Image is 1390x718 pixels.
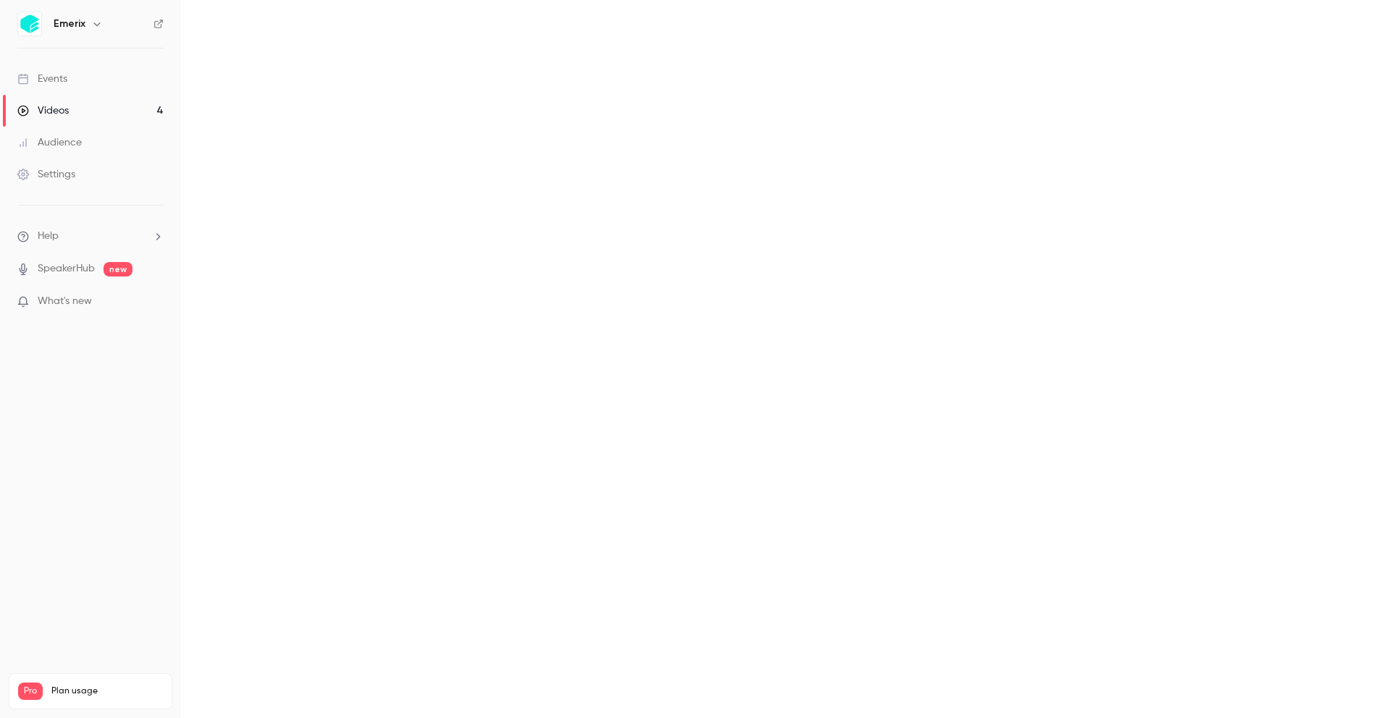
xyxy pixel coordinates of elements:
span: What's new [38,294,92,309]
div: Events [17,72,67,86]
iframe: Noticeable Trigger [146,295,164,308]
a: SpeakerHub [38,261,95,276]
div: Videos [17,104,69,118]
h6: Emerix [54,17,85,31]
span: Plan usage [51,685,163,697]
li: help-dropdown-opener [17,229,164,244]
span: Help [38,229,59,244]
span: new [104,262,132,276]
span: Pro [18,683,43,700]
img: Emerix [18,12,41,35]
div: Settings [17,167,75,182]
div: Audience [17,135,82,150]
